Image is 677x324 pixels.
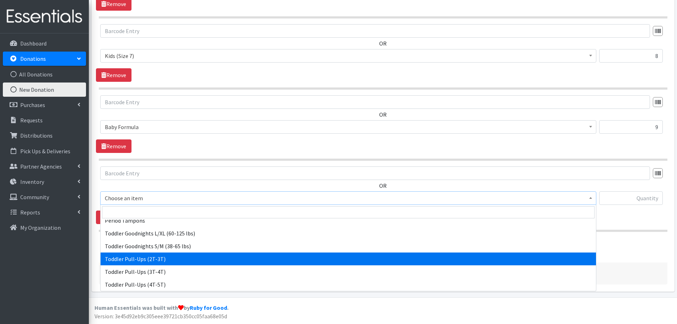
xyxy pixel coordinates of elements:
span: Choose an item [105,193,592,203]
a: Donations [3,52,86,66]
span: Kids (Size 7) [105,51,592,61]
li: Toddler Pull-Ups (4T-5T) [101,278,596,291]
li: Toddler Pull-Ups (3T-4T) [101,265,596,278]
p: Dashboard [20,40,47,47]
a: Ruby for Good [190,304,227,311]
a: My Organization [3,221,86,235]
img: HumanEssentials [3,5,86,28]
a: Dashboard [3,36,86,51]
li: Toddler Goodnights L/XL (60-125 lbs) [101,227,596,240]
p: Inventory [20,178,44,185]
a: Remove [96,68,131,82]
p: Partner Agencies [20,163,62,170]
p: Community [20,193,49,201]
p: My Organization [20,224,61,231]
a: Partner Agencies [3,159,86,174]
li: Toddler Pull-Ups (2T-3T) [101,253,596,265]
span: Baby Formula [105,122,592,132]
span: Choose an item [100,191,596,205]
p: Purchases [20,101,45,108]
label: OR [379,39,387,48]
input: Barcode Entry [100,24,650,38]
input: Barcode Entry [100,166,650,180]
a: All Donations [3,67,86,81]
a: New Donation [3,83,86,97]
p: Distributions [20,132,53,139]
li: Toddler Goodnights S/M (38-65 lbs) [101,240,596,253]
p: Reports [20,209,40,216]
p: Donations [20,55,46,62]
a: Pick Ups & Deliveries [3,144,86,158]
a: Reports [3,205,86,219]
a: Distributions [3,128,86,143]
a: Community [3,190,86,204]
label: OR [379,110,387,119]
p: Requests [20,117,43,124]
input: Quantity [599,191,663,205]
a: Remove [96,211,131,224]
span: Version: 3e45d92eb9c305eee39721cb350cc05faa68e05d [95,313,227,320]
input: Quantity [599,49,663,63]
a: Purchases [3,98,86,112]
strong: Human Essentials was built with by . [95,304,229,311]
span: Kids (Size 7) [100,49,596,63]
input: Barcode Entry [100,95,650,109]
input: Quantity [599,120,663,134]
a: Requests [3,113,86,127]
span: Baby Formula [100,120,596,134]
a: Inventory [3,175,86,189]
a: Remove [96,139,131,153]
li: Period Tampons [101,214,596,227]
p: Pick Ups & Deliveries [20,148,70,155]
label: OR [379,181,387,190]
